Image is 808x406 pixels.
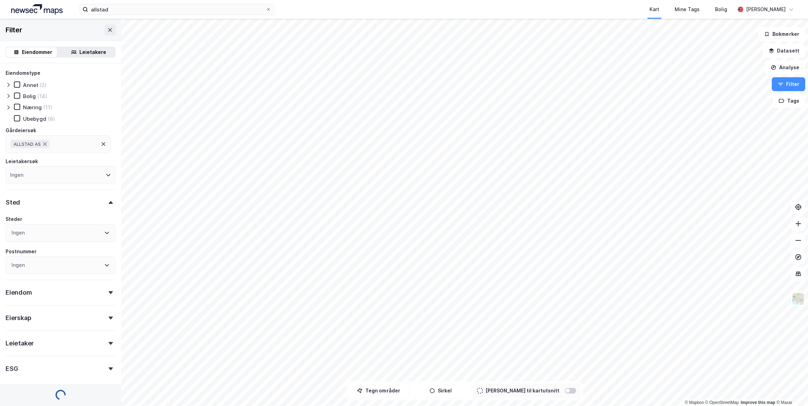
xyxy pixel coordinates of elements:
button: Filter [772,77,805,91]
a: Improve this map [741,400,775,405]
a: Mapbox [685,400,704,405]
button: Bokmerker [758,27,805,41]
div: Eierskap [6,314,31,322]
div: Kart [650,5,659,14]
div: ESG [6,365,18,373]
div: Ingen [11,261,25,269]
div: Bolig [715,5,727,14]
img: logo.a4113a55bc3d86da70a041830d287a7e.svg [11,4,63,15]
div: Leietakere [79,48,106,56]
button: Datasett [763,44,805,58]
div: Annet [23,82,38,88]
button: Analyse [765,61,805,74]
a: OpenStreetMap [705,400,739,405]
div: Postnummer [6,247,37,256]
div: Ingen [11,229,25,237]
div: Steder [6,215,22,223]
div: Filter [6,24,22,35]
div: Leietakersøk [6,157,38,166]
img: Z [792,292,805,305]
div: Leietaker [6,339,34,348]
div: Ubebygd [23,116,46,122]
div: Eiendomstype [6,69,40,77]
div: Kontrollprogram for chat [773,373,808,406]
div: Ingen [10,171,23,179]
button: Tegn områder [349,384,408,398]
div: Eiendom [6,288,32,297]
button: Tags [773,94,805,108]
div: (6) [48,116,55,122]
input: Søk på adresse, matrikkel, gårdeiere, leietakere eller personer [88,4,266,15]
div: [PERSON_NAME] til kartutsnitt [485,387,559,395]
div: Sted [6,198,20,207]
button: Sirkel [411,384,470,398]
div: [PERSON_NAME] [746,5,786,14]
div: Næring [23,104,42,111]
div: Mine Tags [675,5,700,14]
div: (11) [43,104,52,111]
span: ALLSTAD AS [14,141,41,147]
iframe: Chat Widget [773,373,808,406]
div: Bolig [23,93,36,99]
div: Gårdeiersøk [6,126,36,135]
div: (2) [40,82,47,88]
div: Eiendommer [22,48,52,56]
div: (14) [37,93,47,99]
img: spinner.a6d8c91a73a9ac5275cf975e30b51cfb.svg [55,389,66,400]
